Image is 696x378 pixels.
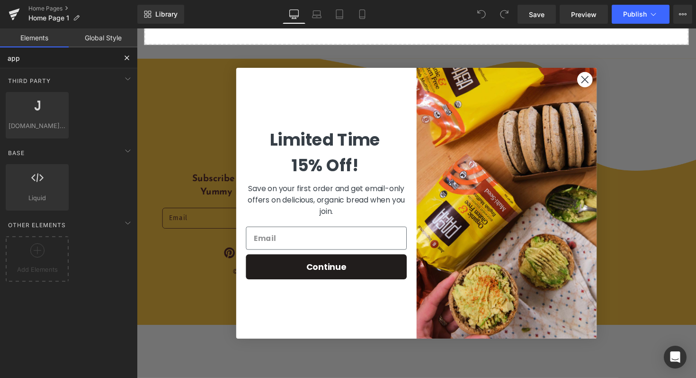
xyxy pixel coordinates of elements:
span: Preview [571,9,597,19]
a: Mobile [351,5,374,24]
button: Close dialog [451,44,467,61]
a: Desktop [283,5,305,24]
span: Other Elements [7,221,67,230]
img: Promotional banner showing brand visuals for newsletter signup [286,40,471,318]
button: Publish [612,5,669,24]
span: Library [155,10,178,18]
a: Preview [560,5,608,24]
div: Open Intercom Messenger [664,346,687,369]
a: New Library [137,5,184,24]
span: Add Elements [8,265,66,275]
span: Save [529,9,544,19]
a: Home Pages [28,5,137,12]
a: Global Style [69,28,137,47]
button: Undo [472,5,491,24]
a: Tablet [328,5,351,24]
span: [DOMAIN_NAME] Reviews [9,121,66,131]
span: Base [7,148,26,157]
span: Third Party [7,76,52,85]
input: Email [112,203,277,227]
button: More [673,5,692,24]
span: Save on your first order and get email-only offers on delicious, organic bread when you join. [114,158,275,193]
button: Redo [495,5,514,24]
span: Liquid [9,193,66,203]
span: Home Page 1 [28,14,69,22]
a: Laptop [305,5,328,24]
span: Limited Time [136,102,250,126]
button: Continue [112,231,277,257]
span: Publish [623,10,647,18]
span: 15% Off! [159,128,227,152]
